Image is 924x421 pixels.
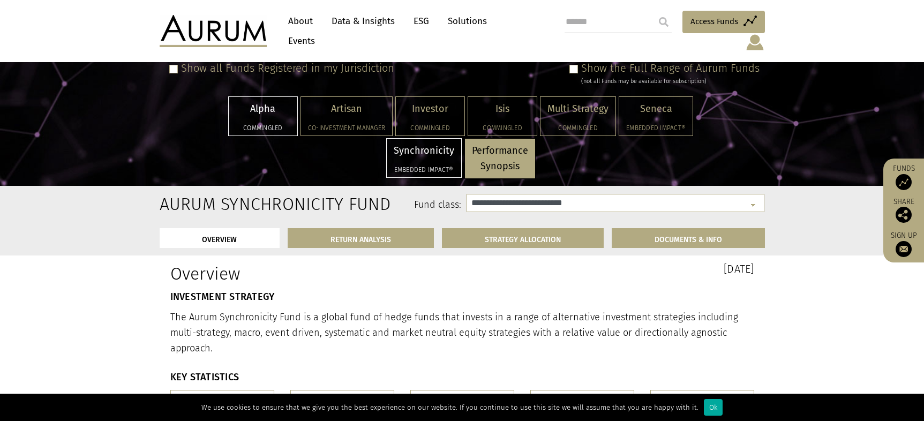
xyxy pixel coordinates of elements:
a: Sign up [889,231,919,257]
p: Alpha [236,101,290,117]
label: Show the Full Range of Aurum Funds [581,62,760,74]
a: ESG [408,11,434,31]
h5: Embedded Impact® [626,125,686,131]
p: Artisan [308,101,385,117]
input: Submit [653,11,674,33]
h5: Co-investment Manager [308,125,385,131]
label: Fund class: [263,198,462,212]
a: Funds [889,164,919,190]
strong: KEY STATISTICS [170,371,239,383]
label: Show all Funds Registered in my Jurisdiction [181,62,394,74]
h5: Embedded Impact® [394,167,454,173]
a: Events [283,31,315,51]
h5: Commingled [547,125,609,131]
a: Access Funds [682,11,765,33]
p: Synchronicity [394,143,454,159]
img: Access Funds [896,174,912,190]
p: Performance Synopsis [472,143,528,174]
h5: Commingled [236,125,290,131]
a: Solutions [442,11,492,31]
p: Isis [475,101,530,117]
h3: [DATE] [470,264,754,274]
h1: Overview [170,264,454,284]
div: Share [889,198,919,223]
a: STRATEGY ALLOCATION [442,228,604,248]
img: Sign up to our newsletter [896,241,912,257]
h5: Commingled [403,125,457,131]
p: Multi Strategy [547,101,609,117]
div: (not all Funds may be available for subscription) [581,77,760,86]
a: DOCUMENTS & INFO [612,228,765,248]
p: The Aurum Synchronicity Fund is a global fund of hedge funds that invests in a range of alternati... [170,310,754,356]
h5: Commingled [475,125,530,131]
a: Data & Insights [326,11,400,31]
div: Ok [704,399,723,416]
a: About [283,11,318,31]
p: Seneca [626,101,686,117]
a: RETURN ANALYSIS [288,228,434,248]
img: account-icon.svg [745,33,765,51]
img: Aurum [160,15,267,47]
h2: Aurum Synchronicity Fund [160,194,247,214]
strong: INVESTMENT STRATEGY [170,291,275,303]
span: Access Funds [690,15,738,28]
img: Share this post [896,207,912,223]
p: Investor [403,101,457,117]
